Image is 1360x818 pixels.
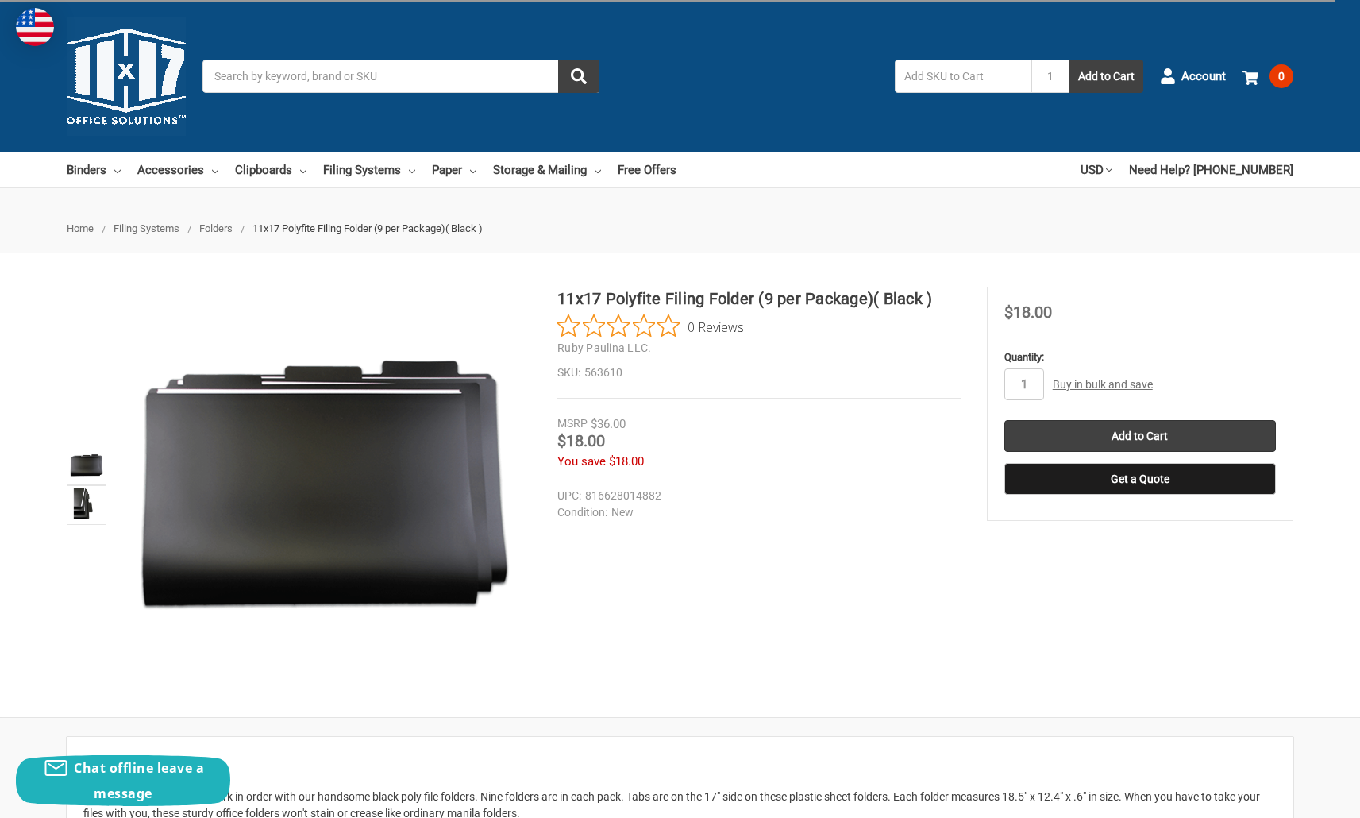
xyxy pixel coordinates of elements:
[557,504,954,521] dd: New
[1004,349,1276,365] label: Quantity:
[1242,56,1293,97] a: 0
[1004,420,1276,452] input: Add to Cart
[1069,60,1143,93] button: Add to Cart
[557,454,606,469] span: You save
[16,755,230,806] button: Chat offline leave a message
[557,504,607,521] dt: Condition:
[69,488,104,523] img: 11x17 Polyfite Filing Folder (9 per Package)( Black )
[1269,64,1293,88] span: 0
[557,314,744,338] button: Rated 0 out of 5 stars from 0 reviews. Jump to reviews.
[609,454,644,469] span: $18.00
[591,417,626,431] span: $36.00
[137,152,218,187] a: Accessories
[557,365,580,381] dt: SKU:
[557,415,588,432] div: MSRP
[557,287,961,311] h1: 11x17 Polyfite Filing Folder (9 per Package)( Black )
[67,17,186,136] img: 11x17.com
[199,222,233,234] a: Folders
[1129,152,1293,187] a: Need Help? [PHONE_NUMBER]
[688,314,744,338] span: 0 Reviews
[67,152,121,187] a: Binders
[1004,303,1052,322] span: $18.00
[557,341,651,354] a: Ruby Paulina LLC.
[1181,68,1226,86] span: Account
[83,754,1277,777] h2: Description
[67,222,94,234] a: Home
[1004,463,1276,495] button: Get a Quote
[618,152,676,187] a: Free Offers
[235,152,306,187] a: Clipboards
[1160,56,1226,97] a: Account
[1081,152,1112,187] a: USD
[323,152,415,187] a: Filing Systems
[126,287,523,684] img: 11x17 Polyfite Filing Folder (9 per Package)( Black )
[493,152,601,187] a: Storage & Mailing
[202,60,599,93] input: Search by keyword, brand or SKU
[557,365,961,381] dd: 563610
[557,488,954,504] dd: 816628014882
[895,60,1031,93] input: Add SKU to Cart
[432,152,476,187] a: Paper
[557,431,605,450] span: $18.00
[114,222,179,234] a: Filing Systems
[252,222,483,234] span: 11x17 Polyfite Filing Folder (9 per Package)( Black )
[1053,378,1153,391] a: Buy in bulk and save
[16,8,54,46] img: duty and tax information for United States
[69,448,104,483] img: 11x17 Polyfite Filing Folder (9 per Package)( Black )
[557,488,581,504] dt: UPC:
[74,759,204,802] span: Chat offline leave a message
